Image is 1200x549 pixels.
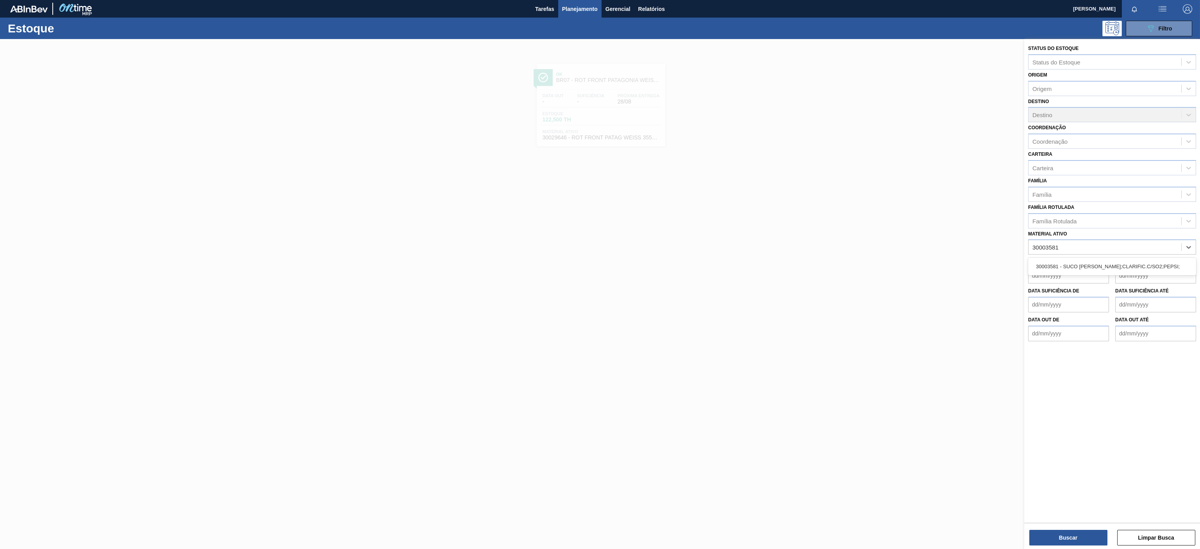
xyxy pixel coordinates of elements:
[1028,99,1049,104] label: Destino
[638,4,665,14] span: Relatórios
[1028,288,1079,294] label: Data suficiência de
[1028,178,1047,184] label: Família
[1032,164,1053,171] div: Carteira
[1183,4,1192,14] img: Logout
[10,5,48,12] img: TNhmsLtSVTkK8tSr43FrP2fwEKptu5GPRR3wAAAABJRU5ErkJggg==
[1028,268,1109,283] input: dd/mm/yyyy
[1115,317,1149,323] label: Data out até
[1102,21,1122,36] div: Pogramando: nenhum usuário selecionado
[1032,59,1080,65] div: Status do Estoque
[1115,326,1196,341] input: dd/mm/yyyy
[1028,317,1059,323] label: Data out de
[1032,85,1052,92] div: Origem
[1028,125,1066,130] label: Coordenação
[1115,297,1196,312] input: dd/mm/yyyy
[535,4,554,14] span: Tarefas
[1028,46,1079,51] label: Status do Estoque
[1122,4,1147,14] button: Notificações
[1115,268,1196,283] input: dd/mm/yyyy
[1028,231,1067,237] label: Material ativo
[1115,288,1169,294] label: Data suficiência até
[1028,205,1074,210] label: Família Rotulada
[1032,191,1052,198] div: Família
[1028,72,1047,78] label: Origem
[1032,217,1077,224] div: Família Rotulada
[1159,25,1172,32] span: Filtro
[8,24,132,33] h1: Estoque
[1158,4,1167,14] img: userActions
[1032,138,1068,145] div: Coordenação
[605,4,630,14] span: Gerencial
[1028,259,1196,274] div: 30003581 - SUCO [PERSON_NAME];CLARIFIC.C/SO2;PEPSI;
[562,4,598,14] span: Planejamento
[1028,326,1109,341] input: dd/mm/yyyy
[1028,152,1052,157] label: Carteira
[1028,297,1109,312] input: dd/mm/yyyy
[1126,21,1192,36] button: Filtro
